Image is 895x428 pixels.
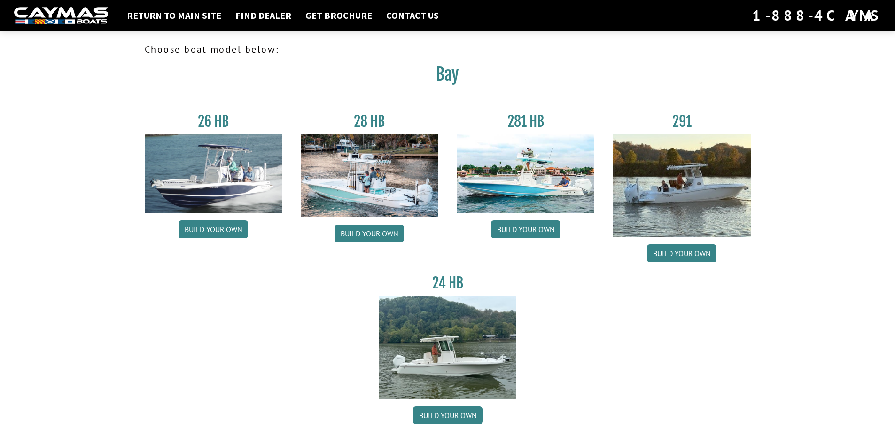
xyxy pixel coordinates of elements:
a: Get Brochure [301,9,377,22]
h3: 28 HB [301,113,438,130]
a: Contact Us [381,9,444,22]
h3: 24 HB [379,274,516,292]
div: 1-888-4CAYMAS [752,5,881,26]
img: 26_new_photo_resized.jpg [145,134,282,213]
a: Build your own [179,220,248,238]
img: 24_HB_thumbnail.jpg [379,296,516,398]
a: Build your own [491,220,560,238]
a: Build your own [413,406,483,424]
h3: 281 HB [457,113,595,130]
img: 28_hb_thumbnail_for_caymas_connect.jpg [301,134,438,217]
a: Find Dealer [231,9,296,22]
a: Return to main site [122,9,226,22]
img: 28-hb-twin.jpg [457,134,595,213]
a: Build your own [335,225,404,242]
img: 291_Thumbnail.jpg [613,134,751,237]
h2: Bay [145,64,751,90]
a: Build your own [647,244,716,262]
h3: 291 [613,113,751,130]
p: Choose boat model below: [145,42,751,56]
img: white-logo-c9c8dbefe5ff5ceceb0f0178aa75bf4bb51f6bca0971e226c86eb53dfe498488.png [14,7,108,24]
h3: 26 HB [145,113,282,130]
